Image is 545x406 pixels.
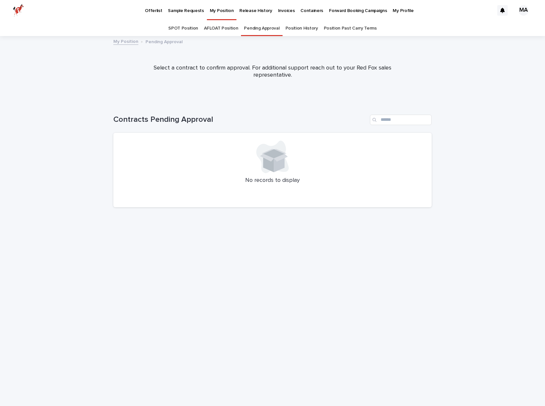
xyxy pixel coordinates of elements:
[370,115,432,125] input: Search
[204,21,238,36] a: AFLOAT Position
[146,38,183,45] p: Pending Approval
[143,65,402,79] p: Select a contract to confirm approval. For additional support reach out to your Red Fox sales rep...
[113,37,138,45] a: My Position
[285,21,318,36] a: Position History
[113,115,367,124] h1: Contracts Pending Approval
[324,21,377,36] a: Position Past Carry Terms
[168,21,198,36] a: SPOT Position
[518,5,529,16] div: MA
[244,21,279,36] a: Pending Approval
[13,4,24,17] img: zttTXibQQrCfv9chImQE
[121,177,424,184] p: No records to display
